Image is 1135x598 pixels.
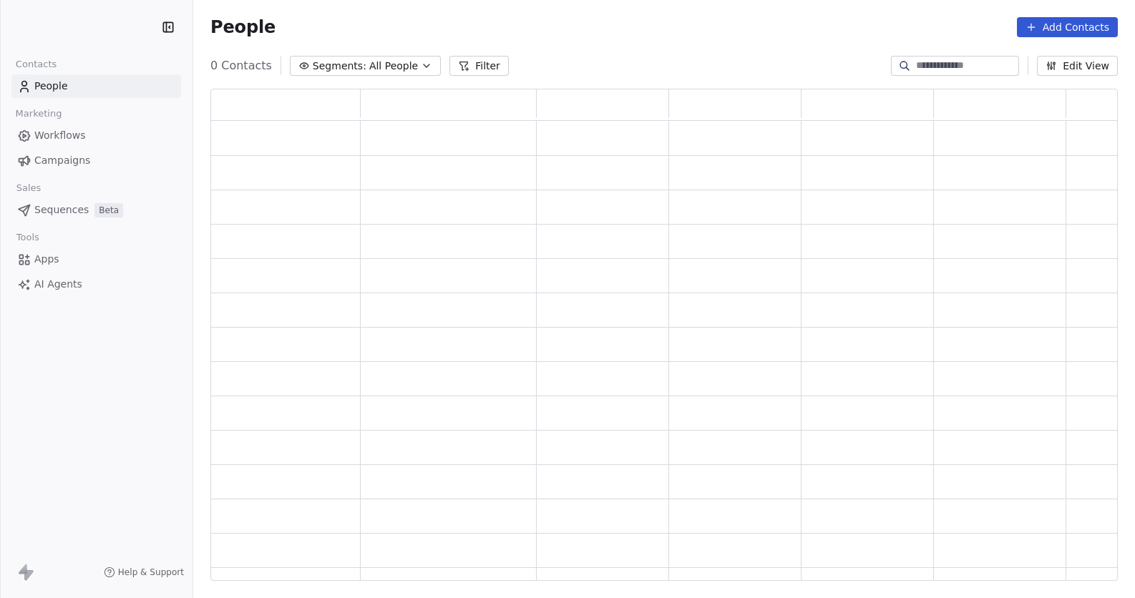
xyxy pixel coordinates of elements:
button: Filter [449,56,509,76]
span: Sequences [34,202,89,217]
span: AI Agents [34,277,82,292]
span: Beta [94,203,123,217]
span: Segments: [313,59,366,74]
span: Tools [10,227,45,248]
span: Apps [34,252,59,267]
span: Sales [10,177,47,199]
a: Help & Support [104,567,184,578]
span: Contacts [9,54,63,75]
span: 0 Contacts [210,57,272,74]
span: All People [369,59,418,74]
button: Edit View [1037,56,1118,76]
span: People [210,16,276,38]
a: People [11,74,181,98]
span: Help & Support [118,567,184,578]
span: Marketing [9,103,68,124]
a: SequencesBeta [11,198,181,222]
button: Add Contacts [1017,17,1118,37]
span: Campaigns [34,153,90,168]
a: AI Agents [11,273,181,296]
a: Campaigns [11,149,181,172]
a: Apps [11,247,181,271]
span: Workflows [34,128,86,143]
span: People [34,79,68,94]
a: Workflows [11,124,181,147]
